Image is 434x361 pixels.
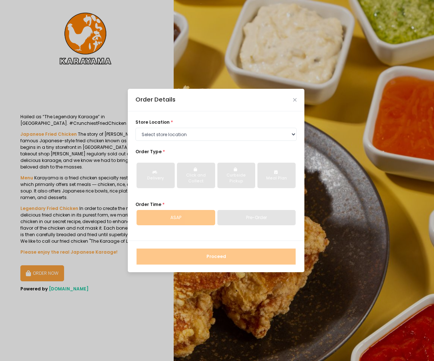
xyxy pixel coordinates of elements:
[257,163,296,188] button: Meal Plan
[222,172,251,184] div: Curbside Pickup
[135,95,175,104] div: Order Details
[135,119,170,125] span: store location
[141,175,170,181] div: Delivery
[137,249,296,265] button: Proceed
[135,201,161,207] span: Order Time
[293,98,297,102] button: Close
[135,148,162,155] span: Order Type
[217,163,256,188] button: Curbside Pickup
[137,163,175,188] button: Delivery
[177,163,215,188] button: Click and Collect
[262,175,291,181] div: Meal Plan
[182,172,210,184] div: Click and Collect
